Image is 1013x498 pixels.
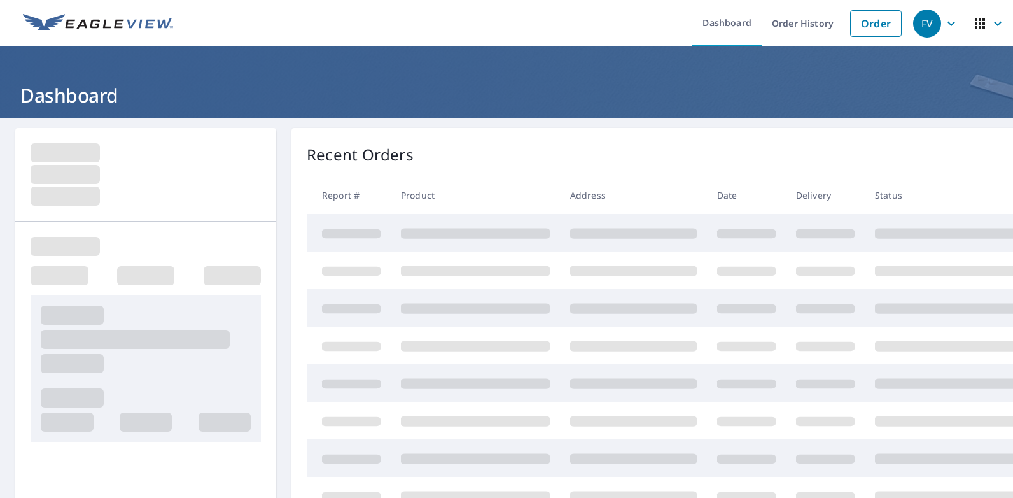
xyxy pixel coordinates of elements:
[850,10,902,37] a: Order
[707,176,786,214] th: Date
[913,10,941,38] div: FV
[786,176,865,214] th: Delivery
[23,14,173,33] img: EV Logo
[307,176,391,214] th: Report #
[560,176,707,214] th: Address
[391,176,560,214] th: Product
[15,82,998,108] h1: Dashboard
[307,143,414,166] p: Recent Orders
